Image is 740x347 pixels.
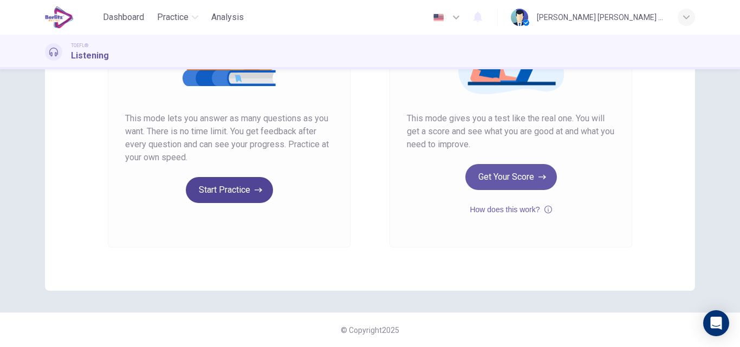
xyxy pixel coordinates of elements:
div: Open Intercom Messenger [703,310,729,336]
span: Dashboard [103,11,144,24]
img: en [432,14,445,22]
button: Practice [153,8,203,27]
img: EduSynch logo [45,6,74,28]
div: [PERSON_NAME] [PERSON_NAME] Toledo [537,11,665,24]
span: Practice [157,11,189,24]
span: This mode gives you a test like the real one. You will get a score and see what you are good at a... [407,112,615,151]
img: Profile picture [511,9,528,26]
span: This mode lets you answer as many questions as you want. There is no time limit. You get feedback... [125,112,333,164]
button: Start Practice [186,177,273,203]
span: Analysis [211,11,244,24]
span: © Copyright 2025 [341,326,399,335]
span: TOEFL® [71,42,88,49]
button: How does this work? [470,203,551,216]
a: EduSynch logo [45,6,99,28]
button: Dashboard [99,8,148,27]
h1: Listening [71,49,109,62]
button: Analysis [207,8,248,27]
button: Get Your Score [465,164,557,190]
